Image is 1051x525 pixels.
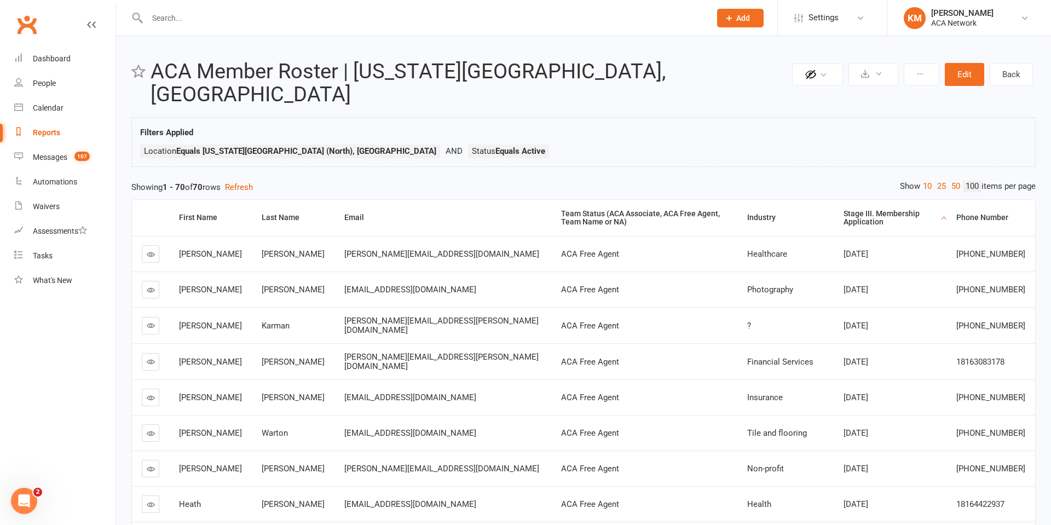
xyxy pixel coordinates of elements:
[931,18,994,28] div: ACA Network
[844,321,868,331] span: [DATE]
[956,214,1026,222] div: Phone Number
[14,268,116,293] a: What's New
[225,181,253,194] button: Refresh
[844,249,868,259] span: [DATE]
[561,464,619,474] span: ACA Free Agent
[900,181,1036,192] div: Show items per page
[934,181,949,192] a: 25
[151,60,789,106] h2: ACA Member Roster | [US_STATE][GEOGRAPHIC_DATA], [GEOGRAPHIC_DATA]
[262,428,288,438] span: Warton
[33,177,77,186] div: Automations
[844,428,868,438] span: [DATE]
[179,428,242,438] span: [PERSON_NAME]
[956,357,1004,367] span: 18163083178
[262,214,326,222] div: Last Name
[179,321,242,331] span: [PERSON_NAME]
[14,47,116,71] a: Dashboard
[561,321,619,331] span: ACA Free Agent
[179,214,243,222] div: First Name
[561,393,619,402] span: ACA Free Agent
[33,54,71,63] div: Dashboard
[140,128,193,137] strong: Filters Applied
[990,63,1033,86] a: Back
[33,251,53,260] div: Tasks
[262,285,325,295] span: [PERSON_NAME]
[262,464,325,474] span: [PERSON_NAME]
[956,321,1025,331] span: [PHONE_NUMBER]
[14,120,116,145] a: Reports
[179,357,242,367] span: [PERSON_NAME]
[844,393,868,402] span: [DATE]
[344,393,476,402] span: [EMAIL_ADDRESS][DOMAIN_NAME]
[956,464,1025,474] span: [PHONE_NUMBER]
[963,181,981,192] a: 100
[344,316,539,335] span: [PERSON_NAME][EMAIL_ADDRESS][PERSON_NAME][DOMAIN_NAME]
[844,464,868,474] span: [DATE]
[144,146,436,156] span: Location
[74,152,90,161] span: 107
[809,5,839,30] span: Settings
[472,146,545,156] span: Status
[844,357,868,367] span: [DATE]
[344,285,476,295] span: [EMAIL_ADDRESS][DOMAIN_NAME]
[561,357,619,367] span: ACA Free Agent
[956,285,1025,295] span: [PHONE_NUMBER]
[14,219,116,244] a: Assessments
[747,393,783,402] span: Insurance
[11,488,37,514] iframe: Intercom live chat
[344,464,539,474] span: [PERSON_NAME][EMAIL_ADDRESS][DOMAIN_NAME]
[949,181,963,192] a: 50
[33,202,60,211] div: Waivers
[561,249,619,259] span: ACA Free Agent
[14,170,116,194] a: Automations
[747,428,807,438] span: Tile and flooring
[179,393,242,402] span: [PERSON_NAME]
[844,285,868,295] span: [DATE]
[495,146,545,156] strong: Equals Active
[904,7,926,29] div: KM
[747,464,784,474] span: Non-profit
[717,9,764,27] button: Add
[262,321,290,331] span: Karman
[344,428,476,438] span: [EMAIL_ADDRESS][DOMAIN_NAME]
[561,499,619,509] span: ACA Free Agent
[747,249,787,259] span: Healthcare
[344,249,539,259] span: [PERSON_NAME][EMAIL_ADDRESS][DOMAIN_NAME]
[193,182,203,192] strong: 70
[144,10,703,26] input: Search...
[920,181,934,192] a: 10
[262,249,325,259] span: [PERSON_NAME]
[14,71,116,96] a: People
[14,96,116,120] a: Calendar
[931,8,994,18] div: [PERSON_NAME]
[344,499,476,509] span: [EMAIL_ADDRESS][DOMAIN_NAME]
[956,393,1025,402] span: [PHONE_NUMBER]
[179,285,242,295] span: [PERSON_NAME]
[131,181,1036,194] div: Showing of rows
[262,393,325,402] span: [PERSON_NAME]
[179,249,242,259] span: [PERSON_NAME]
[344,352,539,371] span: [PERSON_NAME][EMAIL_ADDRESS][PERSON_NAME][DOMAIN_NAME]
[33,103,63,112] div: Calendar
[561,428,619,438] span: ACA Free Agent
[344,214,542,222] div: Email
[33,227,87,235] div: Assessments
[262,357,325,367] span: [PERSON_NAME]
[179,464,242,474] span: [PERSON_NAME]
[14,194,116,219] a: Waivers
[844,210,938,227] div: Stage III. Membership Application
[33,79,56,88] div: People
[956,499,1004,509] span: 18164422937
[561,285,619,295] span: ACA Free Agent
[33,128,60,137] div: Reports
[844,499,868,509] span: [DATE]
[945,63,984,86] button: Edit
[747,357,813,367] span: Financial Services
[262,499,325,509] span: [PERSON_NAME]
[14,145,116,170] a: Messages 107
[14,244,116,268] a: Tasks
[747,321,751,331] span: ?
[33,488,42,497] span: 2
[33,276,72,285] div: What's New
[956,428,1025,438] span: [PHONE_NUMBER]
